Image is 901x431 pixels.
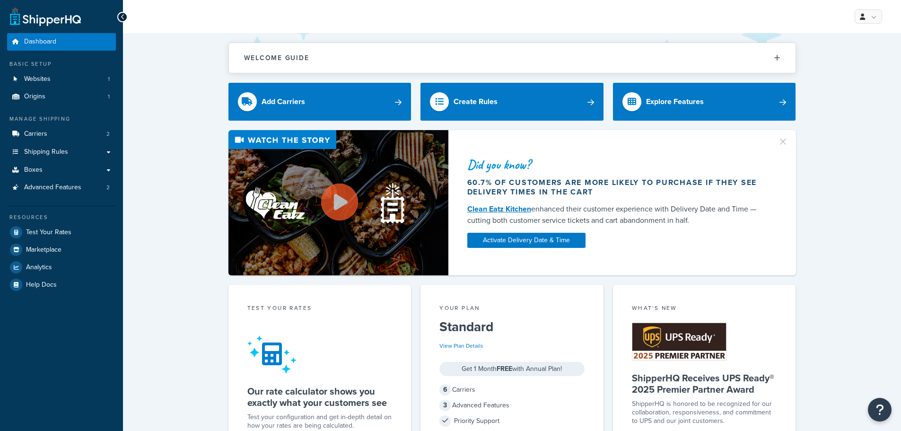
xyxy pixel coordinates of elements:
strong: FREE [497,364,512,374]
li: Advanced Features [7,179,116,196]
span: 1 [108,75,110,83]
span: Marketplace [26,246,61,254]
h5: Our rate calculator shows you exactly what your customers see [247,386,393,408]
span: Analytics [26,264,52,272]
h5: Standard [439,319,585,334]
div: Resources [7,213,116,221]
img: Video thumbnail [228,130,448,275]
a: Activate Delivery Date & Time [467,233,586,248]
li: Websites [7,70,116,88]
span: Boxes [24,166,43,174]
div: What's New [632,304,777,315]
span: Shipping Rules [24,148,68,156]
a: Test Your Rates [7,224,116,241]
h5: ShipperHQ Receives UPS Ready® 2025 Premier Partner Award [632,372,777,395]
a: Shipping Rules [7,143,116,161]
a: Analytics [7,259,116,276]
div: Test your rates [247,304,393,315]
a: Origins1 [7,88,116,106]
div: Carriers [439,383,585,396]
a: View Plan Details [439,342,483,350]
li: Carriers [7,125,116,143]
div: Test your configuration and get in-depth detail on how your rates are being calculated. [247,413,393,430]
span: 2 [106,184,110,192]
div: Advanced Features [439,399,585,412]
div: Your Plan [439,304,585,315]
div: Did you know? [467,158,766,171]
li: Origins [7,88,116,106]
div: enhanced their customer experience with Delivery Date and Time — cutting both customer service ti... [467,203,766,226]
span: Help Docs [26,281,57,289]
span: Dashboard [24,38,56,46]
div: 60.7% of customers are more likely to purchase if they see delivery times in the cart [467,178,766,197]
span: Advanced Features [24,184,81,192]
span: Carriers [24,130,47,138]
div: Manage Shipping [7,115,116,123]
span: Origins [24,93,45,101]
a: Marketplace [7,241,116,258]
a: Explore Features [613,83,796,121]
button: Open Resource Center [868,398,892,422]
div: Add Carriers [262,95,305,108]
div: Explore Features [646,95,704,108]
div: Priority Support [439,414,585,428]
p: ShipperHQ is honored to be recognized for our collaboration, responsiveness, and commitment to UP... [632,400,777,425]
a: Create Rules [420,83,604,121]
div: Create Rules [454,95,498,108]
a: Boxes [7,161,116,179]
a: Add Carriers [228,83,411,121]
a: Dashboard [7,33,116,51]
div: Get 1 Month with Annual Plan! [439,362,585,376]
h2: Welcome Guide [244,54,309,62]
a: Help Docs [7,276,116,293]
a: Carriers2 [7,125,116,143]
button: Welcome Guide [229,43,796,73]
a: Clean Eatz Kitchen [467,203,531,214]
div: Basic Setup [7,60,116,68]
span: 2 [106,130,110,138]
a: Websites1 [7,70,116,88]
span: 1 [108,93,110,101]
span: 3 [439,400,451,411]
span: Test Your Rates [26,229,71,237]
span: 6 [439,384,451,396]
span: Websites [24,75,51,83]
a: Advanced Features2 [7,179,116,196]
